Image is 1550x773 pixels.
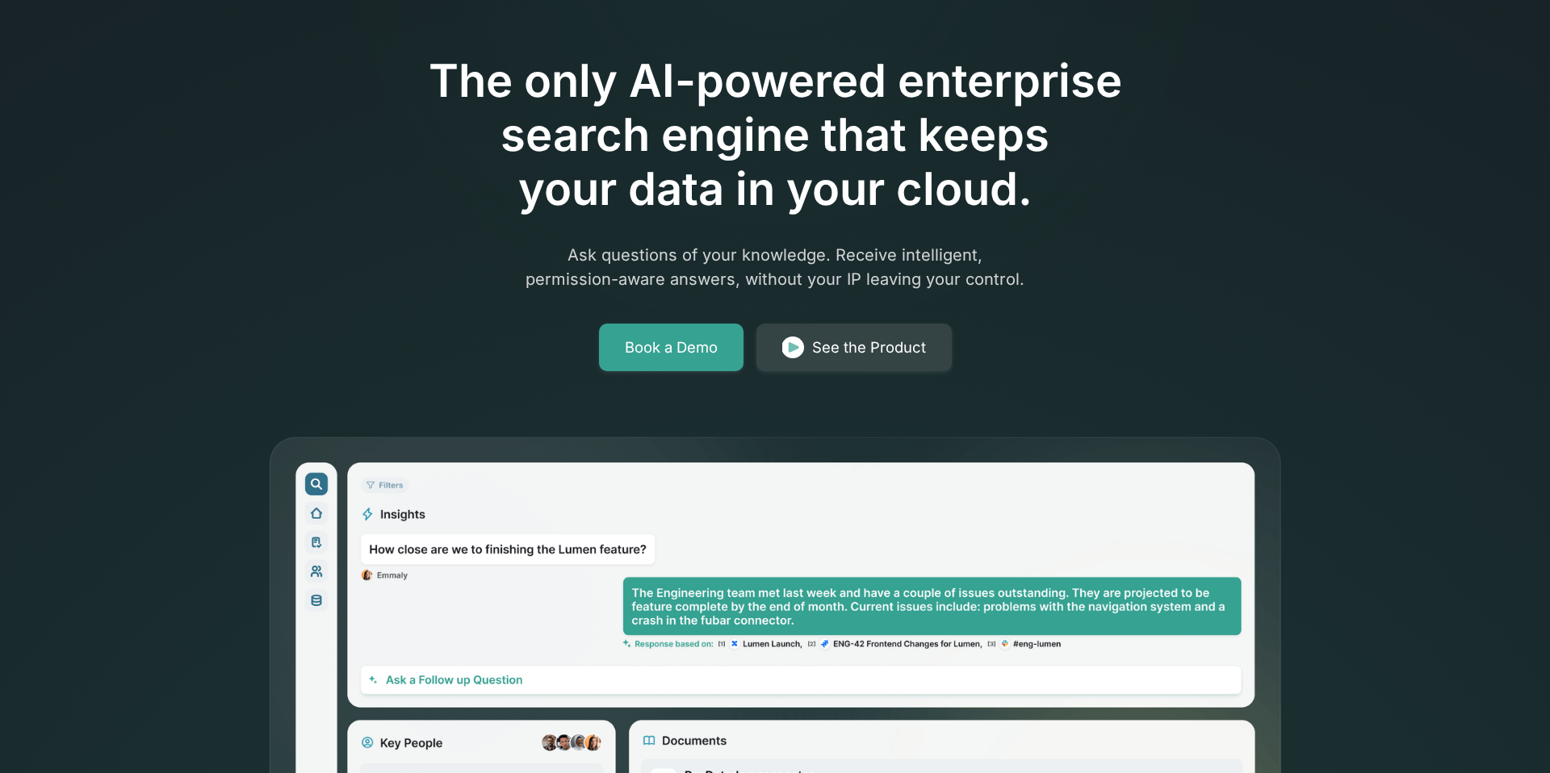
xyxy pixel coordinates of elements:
[599,324,744,372] a: Book a Demo
[812,336,926,359] div: See the Product
[1469,696,1550,773] iframe: Chat Widget
[465,243,1085,291] p: Ask questions of your knowledge. Receive intelligent, permission-aware answers, without your IP l...
[362,54,1188,217] h1: The only AI-powered enterprise search engine that keeps your data in your cloud.
[756,324,952,372] a: See the Product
